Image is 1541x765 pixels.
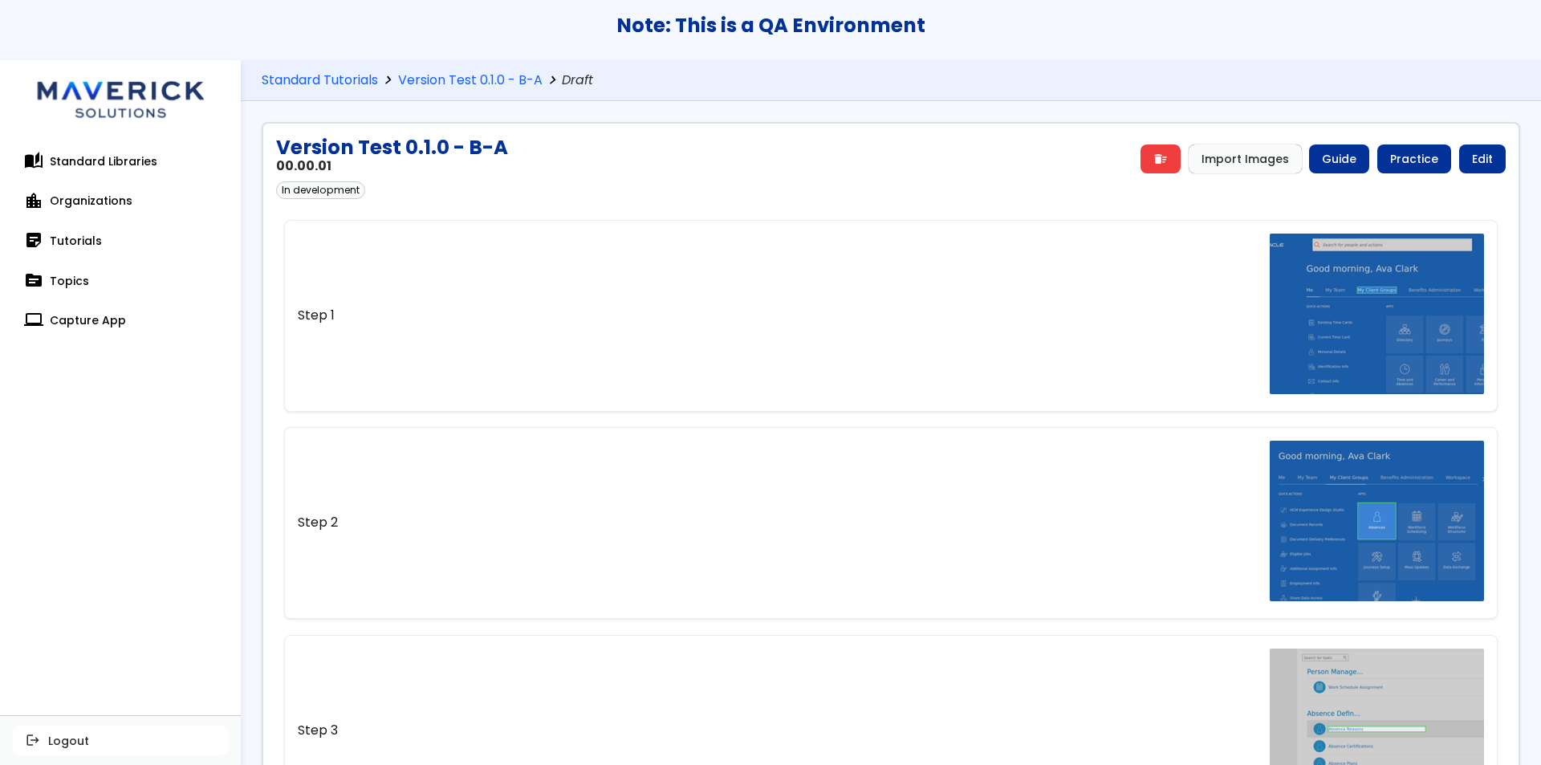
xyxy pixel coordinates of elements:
button: logoutLogout [13,726,228,755]
a: Step 1 [284,220,1498,411]
span: delete_sweep [1153,153,1168,165]
span: auto_stories [26,153,42,169]
span: topic [26,273,42,289]
div: In development [276,181,365,199]
span: computer [26,312,42,328]
h2: Version Test 0.1.0 - B-A [276,136,508,159]
a: auto_storiesStandard Libraries [13,145,228,177]
a: delete_sweep [1141,144,1181,173]
a: topicTopics [13,265,228,297]
a: Standard Tutorials [262,73,378,88]
a: Step 2 [284,427,1498,618]
span: Step 2 [298,515,338,530]
img: step_2_screenshot.png [1270,441,1484,601]
button: Import Images [1189,144,1302,173]
img: logo.svg [24,60,217,132]
span: Step 3 [298,723,338,738]
a: Edit [1459,144,1506,173]
span: location_city [26,193,42,209]
img: step_1_screenshot.png [1270,234,1484,394]
a: Version Test 0.1.0 - B-A [398,73,543,88]
a: sticky_note_2Tutorials [13,225,228,257]
span: chevron_right [543,73,563,88]
a: Guide [1309,144,1369,173]
a: Practice [1377,144,1451,173]
span: Step 1 [298,308,335,323]
span: Draft [562,73,596,88]
span: sticky_note_2 [26,233,42,249]
span: chevron_right [378,73,398,88]
a: computerCapture App [13,304,228,336]
span: logout [26,734,40,747]
a: location_cityOrganizations [13,185,228,217]
h3: 00.00.01 [276,159,508,173]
